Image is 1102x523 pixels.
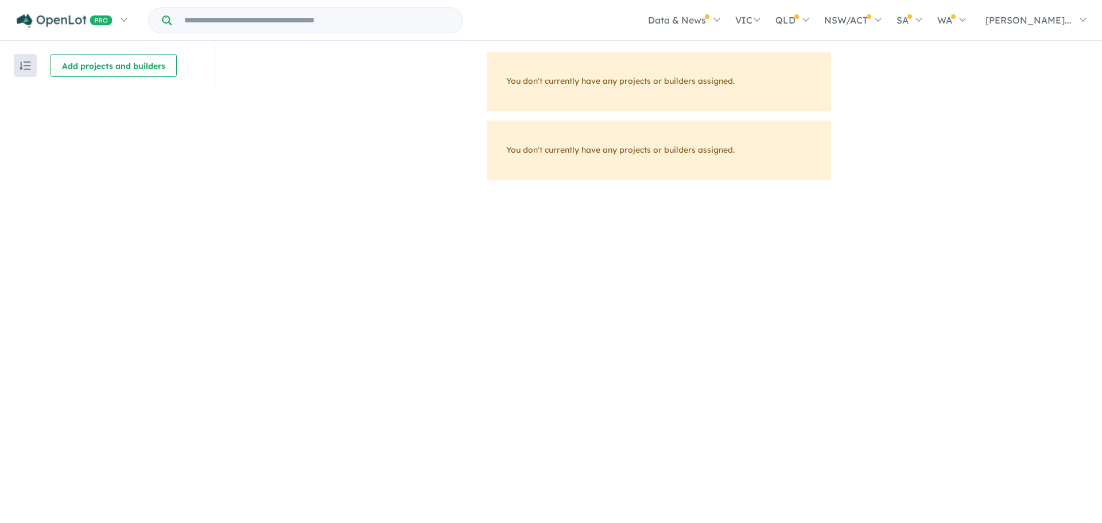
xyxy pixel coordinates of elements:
input: Try estate name, suburb, builder or developer [174,8,460,33]
img: sort.svg [20,61,31,70]
button: Add projects and builders [51,54,177,77]
img: Openlot PRO Logo White [17,14,112,28]
div: You don't currently have any projects or builders assigned. [487,52,831,111]
span: [PERSON_NAME]... [985,14,1072,26]
div: You don't currently have any projects or builders assigned. [487,121,831,180]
